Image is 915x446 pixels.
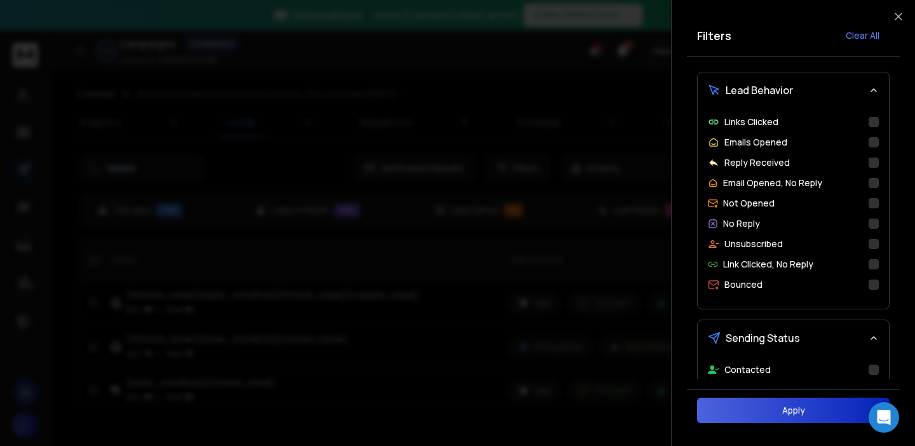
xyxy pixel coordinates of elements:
[724,363,771,376] p: Contacted
[724,156,790,169] p: Reply Received
[869,402,899,433] div: Open Intercom Messenger
[723,258,813,271] p: Link Clicked, No Reply
[698,72,889,108] button: Lead Behavior
[697,398,890,423] button: Apply
[698,108,889,309] div: Lead Behavior
[726,83,793,98] span: Lead Behavior
[698,320,889,356] button: Sending Status
[836,23,890,48] button: Clear All
[724,116,778,128] p: Links Clicked
[724,278,762,291] p: Bounced
[723,177,822,189] p: Email Opened, No Reply
[726,330,800,346] span: Sending Status
[697,27,731,44] h2: Filters
[723,217,760,230] p: No Reply
[724,136,787,149] p: Emails Opened
[724,238,783,250] p: Unsubscribed
[723,197,775,210] p: Not Opened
